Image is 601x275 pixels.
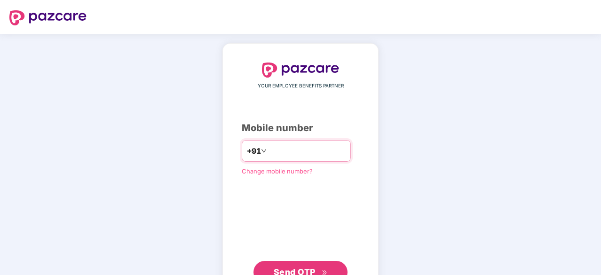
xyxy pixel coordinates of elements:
span: down [261,148,267,154]
span: YOUR EMPLOYEE BENEFITS PARTNER [258,82,344,90]
img: logo [9,10,87,25]
div: Mobile number [242,121,359,135]
img: logo [262,63,339,78]
span: +91 [247,145,261,157]
a: Change mobile number? [242,167,313,175]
